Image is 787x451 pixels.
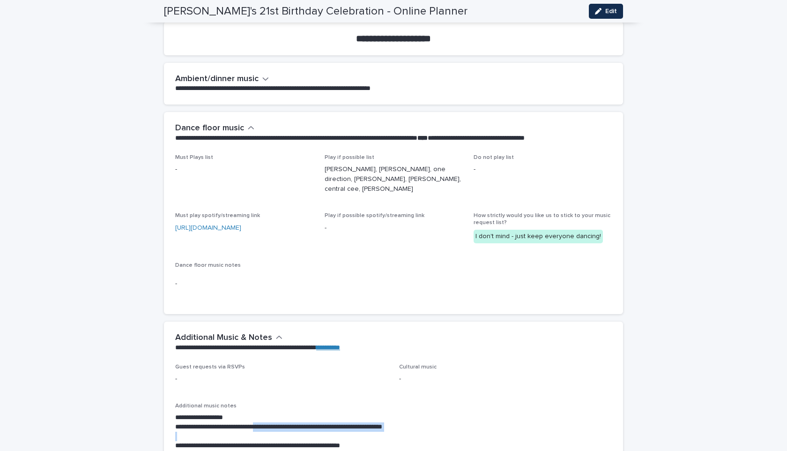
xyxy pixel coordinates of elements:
h2: Additional Music & Notes [175,333,272,343]
p: - [175,279,612,289]
h2: Dance floor music [175,123,244,134]
p: - [474,165,612,174]
p: - [175,374,388,384]
button: Edit [589,4,623,19]
div: I don't mind - just keep everyone dancing! [474,230,603,243]
span: How strictly would you like us to stick to your music request list? [474,213,610,225]
h2: [PERSON_NAME]'s 21st Birthday Celebration - Online Planner [164,5,468,18]
button: Dance floor music [175,123,254,134]
span: Must Plays list [175,155,213,160]
span: Edit [605,8,617,15]
button: Additional Music & Notes [175,333,282,343]
span: Cultural music [399,364,437,370]
span: Do not play list [474,155,514,160]
button: Ambient/dinner music [175,74,269,84]
span: Play if possible spotify/streaming link [325,213,424,218]
span: Must play spotify/streaming link [175,213,260,218]
span: Dance floor music notes [175,263,241,268]
p: [PERSON_NAME], [PERSON_NAME], one direction, [PERSON_NAME], [PERSON_NAME], central cee, [PERSON_N... [325,165,463,194]
p: - [399,374,612,384]
span: Additional music notes [175,403,237,409]
p: - [175,165,313,174]
span: Play if possible list [325,155,374,160]
a: [URL][DOMAIN_NAME] [175,225,241,231]
p: - [325,223,463,233]
span: Guest requests via RSVPs [175,364,245,370]
h2: Ambient/dinner music [175,74,259,84]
